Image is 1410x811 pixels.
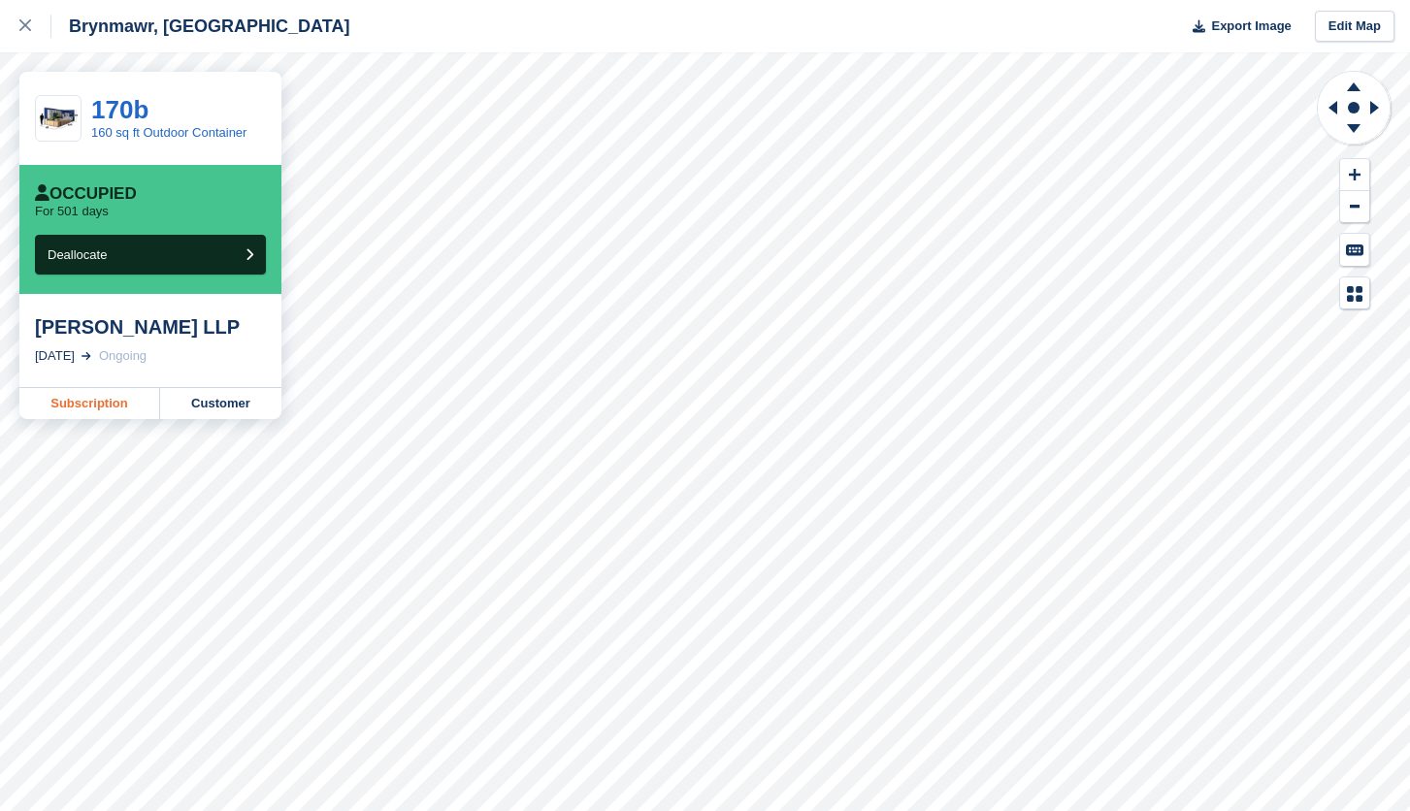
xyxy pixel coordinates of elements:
a: Subscription [19,388,160,419]
p: For 501 days [35,204,109,219]
button: Deallocate [35,235,266,275]
span: Deallocate [48,247,107,262]
button: Export Image [1181,11,1292,43]
img: 20-ft-container.jpg [36,102,81,136]
div: Occupied [35,184,137,204]
div: Ongoing [99,346,147,366]
a: Edit Map [1315,11,1394,43]
a: 170b [91,95,148,124]
span: Export Image [1211,16,1291,36]
button: Keyboard Shortcuts [1340,234,1369,266]
a: Customer [160,388,281,419]
button: Zoom In [1340,159,1369,191]
img: arrow-right-light-icn-cde0832a797a2874e46488d9cf13f60e5c3a73dbe684e267c42b8395dfbc2abf.svg [82,352,91,360]
div: [PERSON_NAME] LLP [35,315,266,339]
button: Zoom Out [1340,191,1369,223]
div: Brynmawr, [GEOGRAPHIC_DATA] [51,15,349,38]
button: Map Legend [1340,277,1369,309]
div: [DATE] [35,346,75,366]
a: 160 sq ft Outdoor Container [91,125,246,140]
